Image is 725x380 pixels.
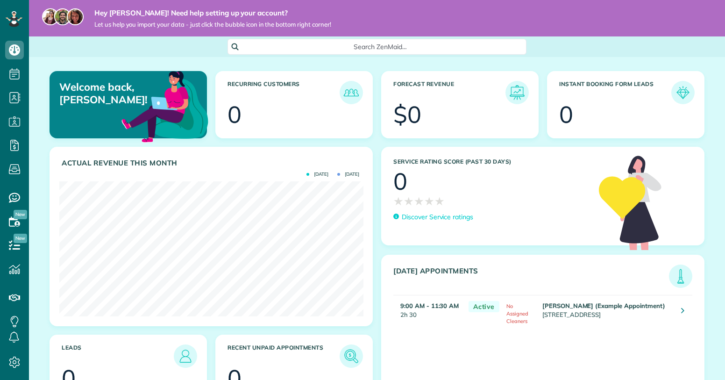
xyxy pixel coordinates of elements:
[469,301,499,313] span: Active
[227,81,340,104] h3: Recurring Customers
[540,295,674,329] td: [STREET_ADDRESS]
[434,193,445,209] span: ★
[94,8,331,18] strong: Hey [PERSON_NAME]! Need help setting up your account?
[94,21,331,29] span: Let us help you import your data - just click the bubble icon in the bottom right corner!
[393,158,590,165] h3: Service Rating score (past 30 days)
[337,172,359,177] span: [DATE]
[393,103,421,126] div: $0
[67,8,84,25] img: michelle-19f622bdf1676172e81f8f8fba1fb50e276960ebfe0243fe18214015130c80e4.jpg
[404,193,414,209] span: ★
[393,170,407,193] div: 0
[14,210,27,219] span: New
[393,81,505,104] h3: Forecast Revenue
[54,8,71,25] img: jorge-587dff0eeaa6aab1f244e6dc62b8924c3b6ad411094392a53c71c6c4a576187d.jpg
[227,344,340,368] h3: Recent unpaid appointments
[414,193,424,209] span: ★
[393,295,464,329] td: 2h 30
[506,303,528,324] span: No Assigned Cleaners
[306,172,328,177] span: [DATE]
[62,159,363,167] h3: Actual Revenue this month
[559,103,573,126] div: 0
[42,8,59,25] img: maria-72a9807cf96188c08ef61303f053569d2e2a8a1cde33d635c8a3ac13582a053d.jpg
[393,212,473,222] a: Discover Service ratings
[400,302,459,309] strong: 9:00 AM - 11:30 AM
[227,103,242,126] div: 0
[402,212,473,222] p: Discover Service ratings
[62,344,174,368] h3: Leads
[342,347,361,366] img: icon_unpaid_appointments-47b8ce3997adf2238b356f14209ab4cced10bd1f174958f3ca8f1d0dd7fffeee.png
[559,81,671,104] h3: Instant Booking Form Leads
[424,193,434,209] span: ★
[120,60,210,151] img: dashboard_welcome-42a62b7d889689a78055ac9021e634bf52bae3f8056760290aed330b23ab8690.png
[508,83,526,102] img: icon_forecast_revenue-8c13a41c7ed35a8dcfafea3cbb826a0462acb37728057bba2d056411b612bbbe.png
[59,81,156,106] p: Welcome back, [PERSON_NAME]!
[674,83,692,102] img: icon_form_leads-04211a6a04a5b2264e4ee56bc0799ec3eb69b7e499cbb523a139df1d13a81ae0.png
[671,267,690,286] img: icon_todays_appointments-901f7ab196bb0bea1936b74009e4eb5ffbc2d2711fa7634e0d609ed5ef32b18b.png
[14,234,27,243] span: New
[542,302,665,309] strong: [PERSON_NAME] (Example Appointment)
[393,267,669,288] h3: [DATE] Appointments
[176,347,195,366] img: icon_leads-1bed01f49abd5b7fead27621c3d59655bb73ed531f8eeb49469d10e621d6b896.png
[393,193,404,209] span: ★
[342,83,361,102] img: icon_recurring_customers-cf858462ba22bcd05b5a5880d41d6543d210077de5bb9ebc9590e49fd87d84ed.png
